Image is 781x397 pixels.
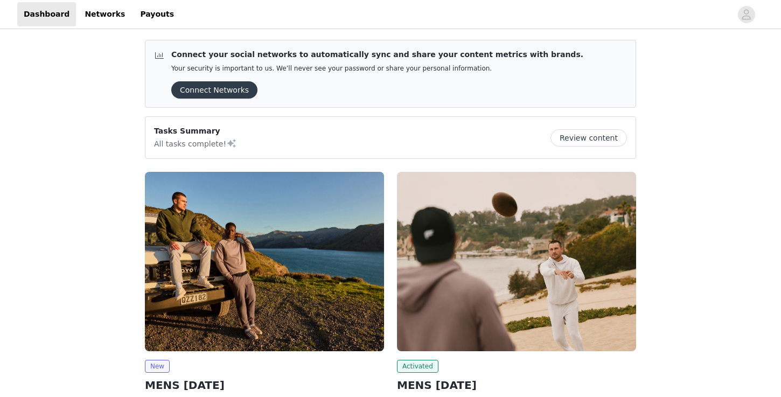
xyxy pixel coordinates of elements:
[17,2,76,26] a: Dashboard
[154,126,237,137] p: Tasks Summary
[145,172,384,351] img: Fabletics
[134,2,180,26] a: Payouts
[397,377,636,393] h2: MENS [DATE]
[171,65,583,73] p: Your security is important to us. We’ll never see your password or share your personal information.
[154,137,237,150] p: All tasks complete!
[145,360,170,373] span: New
[145,377,384,393] h2: MENS [DATE]
[171,81,257,99] button: Connect Networks
[78,2,131,26] a: Networks
[171,49,583,60] p: Connect your social networks to automatically sync and share your content metrics with brands.
[741,6,751,23] div: avatar
[550,129,627,147] button: Review content
[397,360,438,373] span: Activated
[397,172,636,351] img: Fabletics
